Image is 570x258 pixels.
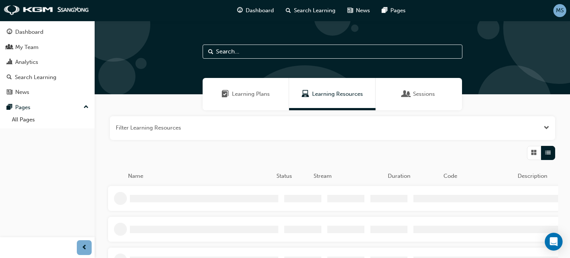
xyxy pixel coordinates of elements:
span: prev-icon [82,243,87,252]
input: Search... [203,45,462,59]
span: guage-icon [237,6,243,15]
span: news-icon [7,89,12,96]
span: News [356,6,370,15]
div: Analytics [15,58,38,66]
a: news-iconNews [341,3,376,18]
span: Learning Plans [232,90,270,98]
div: My Team [15,43,39,52]
div: Search Learning [15,73,56,82]
div: Code [440,172,515,180]
a: News [3,85,92,99]
span: Sessions [413,90,435,98]
span: Dashboard [246,6,274,15]
span: Pages [390,6,406,15]
div: Name [125,172,273,180]
a: Dashboard [3,25,92,39]
span: pages-icon [382,6,387,15]
div: Stream [311,172,385,180]
a: search-iconSearch Learning [280,3,341,18]
span: search-icon [286,6,291,15]
span: Learning Plans [222,90,229,98]
a: Learning ResourcesLearning Resources [289,78,376,110]
span: Grid [531,148,537,157]
a: Analytics [3,55,92,69]
a: Search Learning [3,71,92,84]
span: Learning Resources [312,90,363,98]
a: pages-iconPages [376,3,412,18]
button: DashboardMy TeamAnalyticsSearch LearningNews [3,24,92,101]
div: Open Intercom Messenger [545,233,563,251]
div: News [15,88,29,97]
div: Status [273,172,311,180]
button: MS [553,4,566,17]
div: Dashboard [15,28,43,36]
a: SessionsSessions [376,78,462,110]
span: search-icon [7,74,12,81]
a: Learning PlansLearning Plans [203,78,289,110]
span: news-icon [347,6,353,15]
span: Sessions [403,90,410,98]
a: My Team [3,40,92,54]
span: List [545,148,551,157]
a: guage-iconDashboard [231,3,280,18]
a: All Pages [9,114,92,125]
span: Search Learning [294,6,335,15]
span: Learning Resources [302,90,309,98]
span: MS [556,6,564,15]
div: Pages [15,103,30,112]
span: up-icon [83,102,89,112]
img: kgm [4,5,89,16]
button: Open the filter [544,124,549,132]
div: Duration [385,172,440,180]
span: people-icon [7,44,12,51]
button: Pages [3,101,92,114]
span: pages-icon [7,104,12,111]
span: chart-icon [7,59,12,66]
span: guage-icon [7,29,12,36]
span: Search [208,48,213,56]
